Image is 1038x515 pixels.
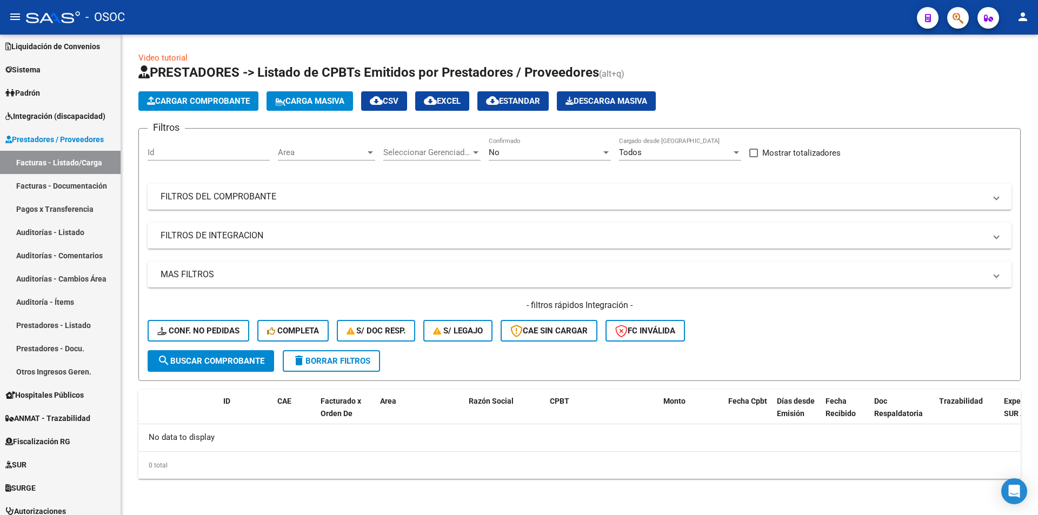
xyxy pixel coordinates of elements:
[138,65,599,80] span: PRESTADORES -> Listado de CPBTs Emitidos por Prestadores / Proveedores
[5,64,41,76] span: Sistema
[724,390,773,437] datatable-header-cell: Fecha Cpbt
[383,148,471,157] span: Seleccionar Gerenciador
[257,320,329,342] button: Completa
[370,96,398,106] span: CSV
[501,320,597,342] button: CAE SIN CARGAR
[5,459,26,471] span: SUR
[267,326,319,336] span: Completa
[5,87,40,99] span: Padrón
[275,96,344,106] span: Carga Masiva
[821,390,870,437] datatable-header-cell: Fecha Recibido
[424,96,461,106] span: EXCEL
[874,397,923,418] span: Doc Respaldatoria
[5,412,90,424] span: ANMAT - Trazabilidad
[5,133,104,145] span: Prestadores / Proveedores
[477,91,549,111] button: Estandar
[486,96,540,106] span: Estandar
[5,482,36,494] span: SURGE
[138,53,188,63] a: Video tutorial
[773,390,821,437] datatable-header-cell: Días desde Emisión
[1016,10,1029,23] mat-icon: person
[380,397,396,405] span: Area
[347,326,406,336] span: S/ Doc Resp.
[619,148,642,157] span: Todos
[292,356,370,366] span: Borrar Filtros
[415,91,469,111] button: EXCEL
[5,389,84,401] span: Hospitales Públicos
[147,96,250,106] span: Cargar Comprobante
[148,120,185,135] h3: Filtros
[826,397,856,418] span: Fecha Recibido
[605,320,685,342] button: FC Inválida
[469,397,514,405] span: Razón Social
[370,94,383,107] mat-icon: cloud_download
[161,269,986,280] mat-panel-title: MAS FILTROS
[157,354,170,367] mat-icon: search
[663,397,686,405] span: Monto
[659,390,724,437] datatable-header-cell: Monto
[870,390,935,437] datatable-header-cell: Doc Respaldatoria
[148,223,1012,249] mat-expansion-panel-header: FILTROS DE INTEGRACION
[138,452,1021,479] div: 0 total
[138,91,258,111] button: Cargar Comprobante
[148,184,1012,210] mat-expansion-panel-header: FILTROS DEL COMPROBANTE
[489,148,500,157] span: No
[148,262,1012,287] mat-expansion-panel-header: MAS FILTROS
[599,69,624,79] span: (alt+q)
[223,397,230,405] span: ID
[278,148,365,157] span: Area
[615,326,675,336] span: FC Inválida
[148,299,1012,311] h4: - filtros rápidos Integración -
[1001,478,1027,504] div: Open Intercom Messenger
[5,41,100,52] span: Liquidación de Convenios
[550,397,569,405] span: CPBT
[219,390,273,437] datatable-header-cell: ID
[5,110,105,122] span: Integración (discapacidad)
[777,397,815,418] span: Días desde Emisión
[376,390,449,437] datatable-header-cell: Area
[148,350,274,372] button: Buscar Comprobante
[283,350,380,372] button: Borrar Filtros
[277,397,291,405] span: CAE
[728,397,767,405] span: Fecha Cpbt
[557,91,656,111] app-download-masive: Descarga masiva de comprobantes (adjuntos)
[9,10,22,23] mat-icon: menu
[510,326,588,336] span: CAE SIN CARGAR
[545,390,659,437] datatable-header-cell: CPBT
[148,320,249,342] button: Conf. no pedidas
[316,390,376,437] datatable-header-cell: Facturado x Orden De
[433,326,483,336] span: S/ legajo
[464,390,545,437] datatable-header-cell: Razón Social
[292,354,305,367] mat-icon: delete
[267,91,353,111] button: Carga Masiva
[273,390,316,437] datatable-header-cell: CAE
[486,94,499,107] mat-icon: cloud_download
[762,146,841,159] span: Mostrar totalizadores
[157,326,239,336] span: Conf. no pedidas
[321,397,361,418] span: Facturado x Orden De
[939,397,983,405] span: Trazabilidad
[161,230,986,242] mat-panel-title: FILTROS DE INTEGRACION
[423,320,493,342] button: S/ legajo
[5,436,70,447] span: Fiscalización RG
[157,356,264,366] span: Buscar Comprobante
[935,390,1000,437] datatable-header-cell: Trazabilidad
[85,5,125,29] span: - OSOC
[565,96,647,106] span: Descarga Masiva
[424,94,437,107] mat-icon: cloud_download
[557,91,656,111] button: Descarga Masiva
[161,191,986,203] mat-panel-title: FILTROS DEL COMPROBANTE
[337,320,416,342] button: S/ Doc Resp.
[138,424,1021,451] div: No data to display
[361,91,407,111] button: CSV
